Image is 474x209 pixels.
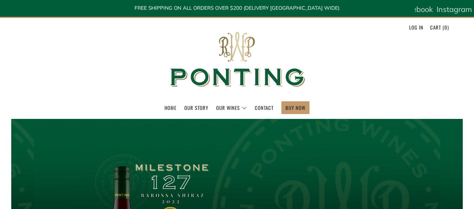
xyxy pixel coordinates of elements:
a: Cart (0) [430,21,449,33]
a: Instagram [437,2,472,17]
span: Facebook [400,4,433,14]
a: Log in [409,21,423,33]
a: Our Wines [216,102,247,114]
a: Facebook [400,2,433,17]
a: Contact [255,102,274,114]
a: BUY NOW [286,102,305,114]
a: Home [164,102,176,114]
a: Our Story [184,102,208,114]
img: Ponting Wines [162,18,312,101]
span: Instagram [437,4,472,14]
span: 0 [444,24,447,31]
